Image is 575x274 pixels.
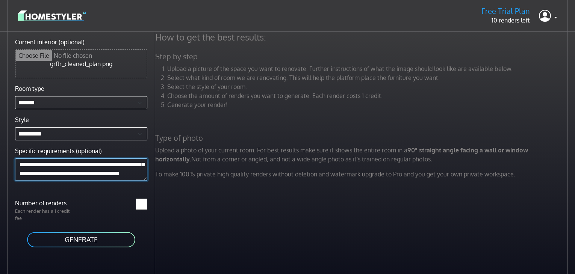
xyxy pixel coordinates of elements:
[167,73,569,82] li: Select what kind of room we are renovating. This will help the platform place the furniture you w...
[15,84,44,93] label: Room type
[15,115,29,124] label: Style
[151,170,574,179] p: To make 100% private high quality renders without deletion and watermark upgrade to Pro and you g...
[167,64,569,73] li: Upload a picture of the space you want to renovate. Further instructions of what the image should...
[151,133,574,143] h5: Type of photo
[11,199,81,208] label: Number of renders
[167,100,569,109] li: Generate your render!
[15,38,85,47] label: Current interior (optional)
[481,6,530,16] h5: Free Trial Plan
[167,82,569,91] li: Select the style of your room.
[481,16,530,25] p: 10 renders left
[11,208,81,222] p: Each render has a 1 credit fee
[151,52,574,61] h5: Step by step
[26,231,136,248] button: GENERATE
[15,146,102,155] label: Specific requirements (optional)
[151,146,574,164] p: Upload a photo of your current room. For best results make sure it shows the entire room in a Not...
[167,91,569,100] li: Choose the amount of renders you want to generate. Each render costs 1 credit.
[18,9,86,22] img: logo-3de290ba35641baa71223ecac5eacb59cb85b4c7fdf211dc9aaecaaee71ea2f8.svg
[151,32,574,43] h4: How to get the best results:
